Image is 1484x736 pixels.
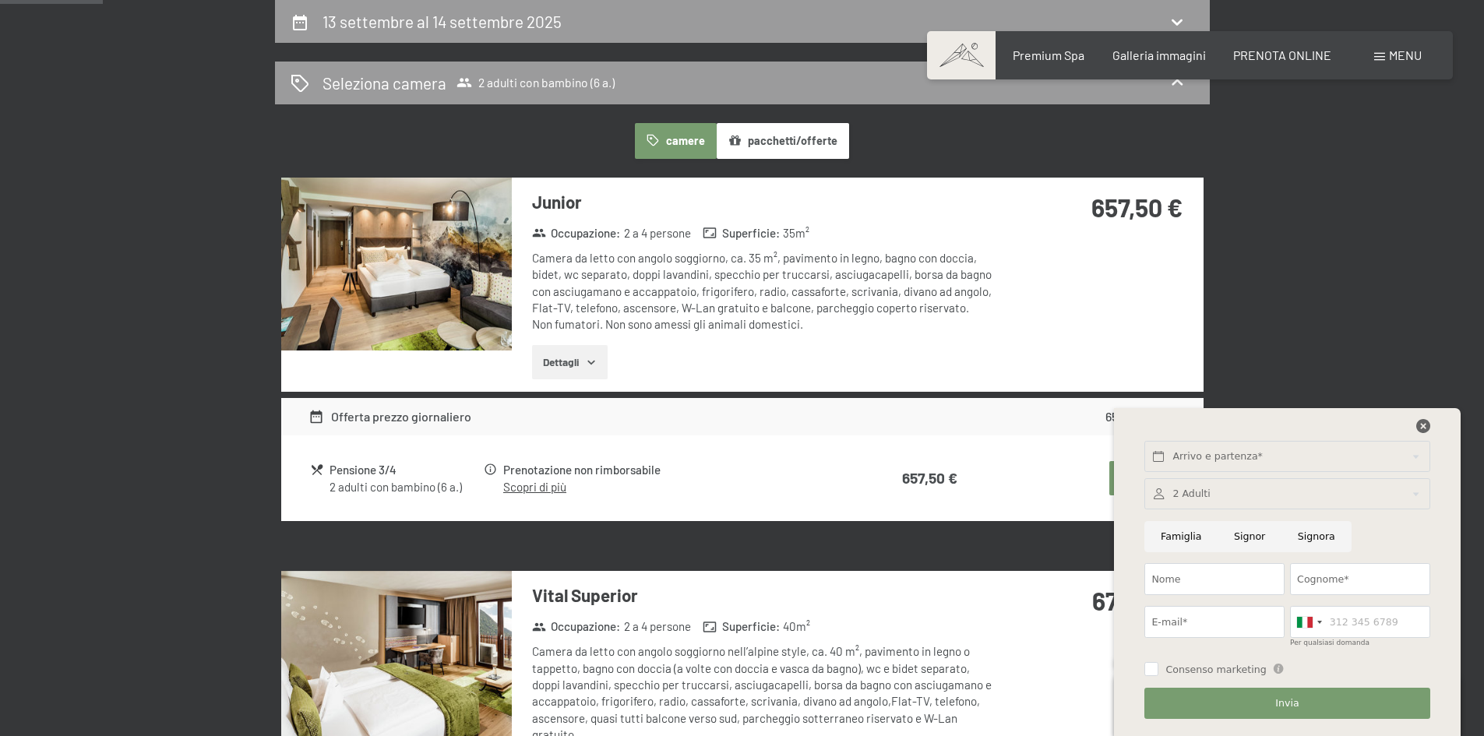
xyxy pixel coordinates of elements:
[1109,461,1174,495] button: Seleziona
[703,225,780,241] strong: Superficie :
[330,461,481,479] div: Pensione 3/4
[1092,586,1183,615] strong: 677,50 €
[323,72,446,94] h2: Seleziona camera
[503,461,827,479] div: Prenotazione non rimborsabile
[456,75,615,90] span: 2 adulti con bambino (6 a.)
[902,469,957,487] strong: 657,50 €
[330,479,481,495] div: 2 adulti con bambino (6 a.)
[532,250,996,333] div: Camera da letto con angolo soggiorno, ca. 35 m², pavimento in legno, bagno con doccia, bidet, wc ...
[532,190,996,214] h3: Junior
[281,178,512,350] img: mss_renderimg.php
[624,618,691,635] span: 2 a 4 persone
[532,225,621,241] strong: Occupazione :
[1165,663,1266,677] span: Consenso marketing
[308,407,471,426] div: Offerta prezzo giornaliero
[1105,409,1150,424] strong: 657,50 €
[717,123,849,159] button: pacchetti/offerte
[532,583,996,607] h3: Vital Superior
[783,618,810,635] span: 40 m²
[532,618,621,635] strong: Occupazione :
[635,123,716,159] button: camere
[1091,192,1183,222] strong: 657,50 €
[1275,696,1299,710] span: Invia
[1291,607,1327,637] div: Italy (Italia): +39
[1013,48,1084,62] a: Premium Spa
[783,225,809,241] span: 35 m²
[1112,48,1206,62] a: Galleria immagini
[703,618,780,635] strong: Superficie :
[1389,48,1422,62] span: Menu
[1290,606,1430,638] input: 312 345 6789
[281,398,1204,435] div: Offerta prezzo giornaliero657,50 €
[1290,639,1369,646] label: Per qualsiasi domanda
[1144,688,1429,720] button: Invia
[503,480,566,494] a: Scopri di più
[624,225,691,241] span: 2 a 4 persone
[323,12,562,31] h2: 13 settembre al 14 settembre 2025
[532,345,608,379] button: Dettagli
[1233,48,1331,62] a: PRENOTA ONLINE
